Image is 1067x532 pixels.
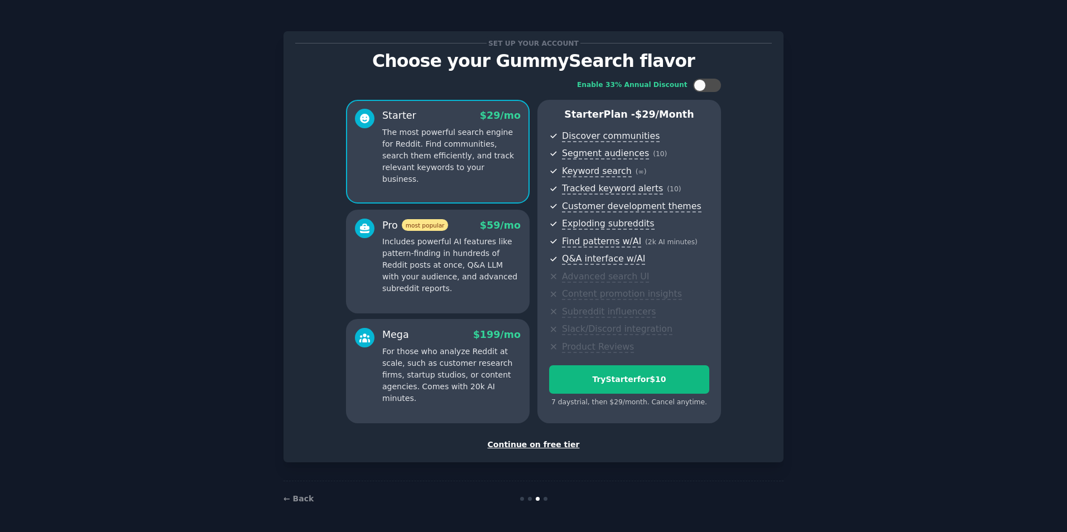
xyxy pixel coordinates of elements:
[480,110,521,121] span: $ 29 /mo
[562,166,632,177] span: Keyword search
[295,51,772,71] p: Choose your GummySearch flavor
[549,365,709,394] button: TryStarterfor$10
[562,271,649,283] span: Advanced search UI
[382,127,521,185] p: The most powerful search engine for Reddit. Find communities, search them efficiently, and track ...
[562,130,660,142] span: Discover communities
[402,219,449,231] span: most popular
[295,439,772,451] div: Continue on free tier
[635,109,694,120] span: $ 29 /month
[550,374,709,385] div: Try Starter for $10
[473,329,521,340] span: $ 199 /mo
[577,80,688,90] div: Enable 33% Annual Discount
[549,108,709,122] p: Starter Plan -
[480,220,521,231] span: $ 59 /mo
[382,236,521,294] p: Includes powerful AI features like pattern-finding in hundreds of Reddit posts at once, Q&A LLM w...
[562,306,656,318] span: Subreddit influencers
[283,494,314,503] a: ← Back
[562,253,645,265] span: Q&A interface w/AI
[382,328,409,342] div: Mega
[382,109,416,123] div: Starter
[382,346,521,404] p: For those who analyze Reddit at scale, such as customer research firms, startup studios, or conte...
[562,236,641,248] span: Find patterns w/AI
[562,201,701,212] span: Customer development themes
[667,185,681,193] span: ( 10 )
[562,323,672,335] span: Slack/Discord integration
[562,288,682,300] span: Content promotion insights
[562,341,634,353] span: Product Reviews
[382,219,448,233] div: Pro
[645,238,698,246] span: ( 2k AI minutes )
[562,183,663,195] span: Tracked keyword alerts
[562,218,654,230] span: Exploding subreddits
[562,148,649,159] span: Segment audiences
[487,37,581,49] span: Set up your account
[653,150,667,158] span: ( 10 )
[549,398,709,408] div: 7 days trial, then $ 29 /month . Cancel anytime.
[636,168,647,176] span: ( ∞ )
